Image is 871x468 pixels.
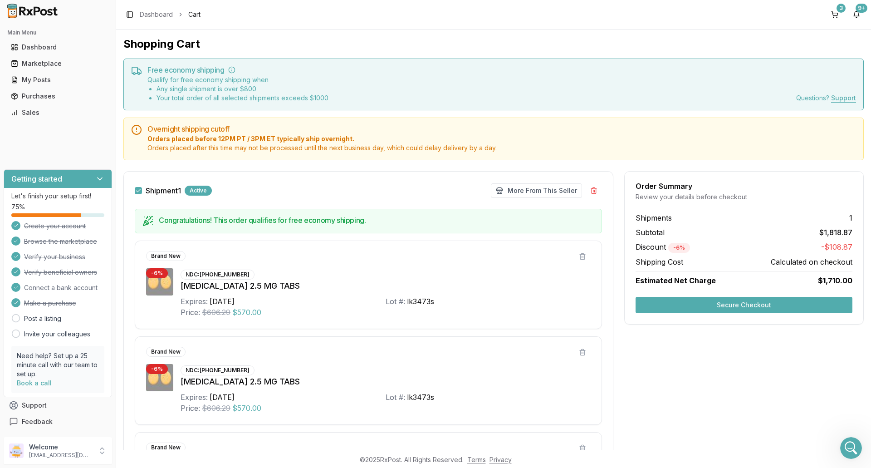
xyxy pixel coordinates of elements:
div: Everything i was able to find is in your cart please review [7,64,149,93]
button: Sales [4,105,112,120]
span: Cart [188,10,201,19]
div: [DATE] [210,296,235,307]
div: lk3473s [407,392,434,403]
div: Qualify for free economy shipping when [147,75,328,103]
button: 9+ [849,7,864,22]
a: Dashboard [7,39,108,55]
span: Orders placed before 12PM PT / 3PM ET typically ship overnight. [147,134,856,143]
div: Close [159,4,176,20]
p: Let's finish your setup first! [11,192,104,201]
div: They might not have another but let me ask. I know you needed 3 at first but i got the message fo... [15,133,142,168]
span: Shipments [636,212,672,223]
span: Shipping Cost [636,256,683,267]
div: JEFFREY says… [7,100,174,128]
button: Feedback [4,414,112,430]
span: Browse the marketplace [24,237,97,246]
div: do you mind keeping a look out for the [MEDICAL_DATA] 3mg/0.5ml pen? [40,187,167,204]
div: Lot #: [386,296,405,307]
div: Marketplace [11,59,105,68]
div: - 6 % [146,364,168,374]
li: Your total order of all selected shipments exceeds $ 1000 [157,94,328,103]
button: 3 [827,7,842,22]
a: Post a listing [24,314,61,323]
a: Sales [7,104,108,121]
div: Active [185,186,212,196]
div: JEFFREY says… [7,211,174,256]
div: [DATE] [210,392,235,403]
p: Need help? Set up a 25 minute call with our team to set up. [17,351,99,379]
a: Terms [467,456,486,463]
button: Marketplace [4,56,112,71]
div: NDC: [PHONE_NUMBER] [181,365,254,375]
div: Questions? [796,94,856,103]
a: Marketplace [7,55,108,72]
div: Review your details before checkout [636,192,852,202]
span: Calculated on checkout [771,256,852,267]
span: 75 % [11,202,25,212]
div: do you mind keeping a look out for the [MEDICAL_DATA] 3mg/0.5ml pen? [33,181,174,210]
div: My Posts [11,75,105,84]
div: [MEDICAL_DATA] is in the order with the mounjaros. Ill try to find another 7.5mg sorry lol [15,261,142,288]
span: Make a purchase [24,299,76,308]
a: Invite your colleagues [24,330,90,339]
div: [MEDICAL_DATA] 2.5 MG TABS [181,375,591,388]
span: $1,818.87 [819,227,852,238]
h1: [PERSON_NAME] [44,5,103,11]
span: $606.29 [202,403,230,414]
span: Discount [636,242,690,251]
div: NDC: [PHONE_NUMBER] [181,270,254,280]
div: need one more Mounjaro7.5mg/0.5ml [39,100,174,120]
div: Manuel says… [7,256,174,301]
span: $606.29 [202,307,230,318]
img: User avatar [9,443,24,458]
button: Dashboard [4,40,112,54]
div: Purchases [11,92,105,101]
div: 3 [837,4,846,13]
div: Manuel says… [7,128,174,181]
span: $1,710.00 [818,275,852,286]
a: Privacy [489,456,512,463]
nav: breadcrumb [140,10,201,19]
span: $570.00 [232,307,261,318]
h5: Overnight shipping cutoff [147,125,856,133]
div: - 6 % [146,268,168,278]
span: Create your account [24,222,86,231]
span: $570.00 [232,403,261,414]
span: Feedback [22,417,53,426]
div: Fax [PHONE_NUMBER] [45,30,167,39]
div: They might not have another but let me ask. I know you needed 3 at first but i got the message fo... [7,128,149,174]
span: Orders placed after this time may not be processed until the next business day, which could delay... [147,143,856,153]
div: Brand New [146,251,186,261]
a: Purchases [7,88,108,104]
span: Connect a bank account [24,283,98,292]
p: [EMAIL_ADDRESS][DOMAIN_NAME] [29,452,92,459]
div: Price: [181,307,200,318]
button: Emoji picker [14,297,21,305]
a: Book a call [17,379,52,387]
button: Send a message… [156,294,170,308]
div: JEFFREY says… [7,181,174,211]
textarea: Message… [8,278,174,294]
iframe: Intercom live chat [840,437,862,459]
div: - 6 % [668,243,690,253]
li: Any single shipment is over $ 800 [157,84,328,94]
div: 9+ [856,4,867,13]
div: Sales [11,108,105,117]
span: 1 [849,212,852,223]
p: Active 30m ago [44,11,90,20]
span: Estimated Net Charge [636,276,716,285]
h5: Free economy shipping [147,66,856,74]
p: Welcome [29,443,92,452]
button: Support [4,397,112,414]
h5: Congratulations! This order qualifies for free economy shipping. [159,217,594,224]
div: lk3473s [407,296,434,307]
div: Lot #: [386,392,405,403]
h3: Getting started [11,173,62,184]
div: [MEDICAL_DATA] 2.5 MG TABS [181,280,591,292]
span: Verify beneficial owners [24,268,97,277]
h1: Shopping Cart [123,37,864,51]
div: Everything i was able to find is in your cart please review [15,70,142,88]
div: Dashboard [11,43,105,52]
button: Secure Checkout [636,297,852,313]
button: Purchases [4,89,112,103]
